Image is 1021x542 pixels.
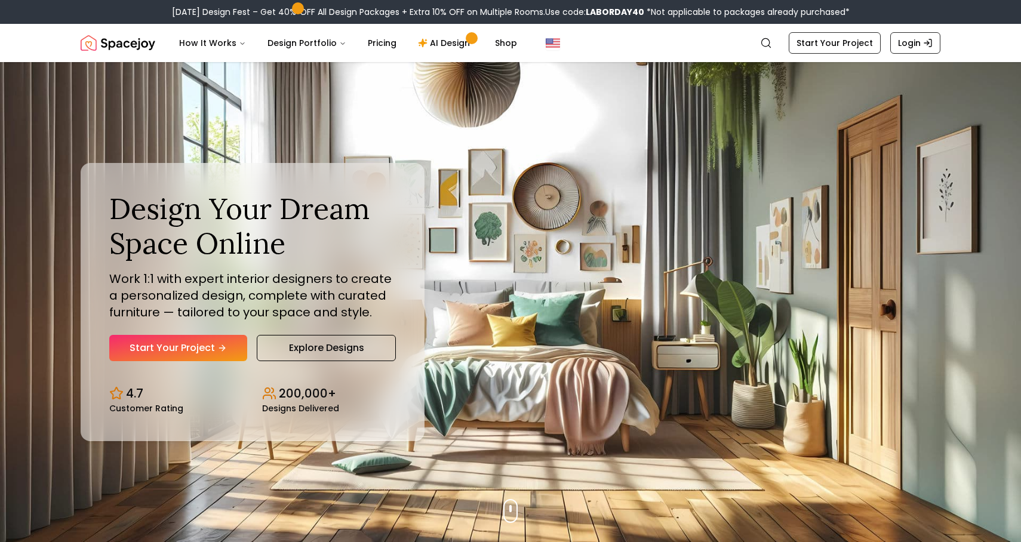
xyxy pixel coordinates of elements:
[170,31,256,55] button: How It Works
[358,31,406,55] a: Pricing
[81,31,155,55] a: Spacejoy
[109,335,247,361] a: Start Your Project
[890,32,940,54] a: Login
[126,385,143,402] p: 4.7
[546,36,560,50] img: United States
[258,31,356,55] button: Design Portfolio
[485,31,527,55] a: Shop
[586,6,644,18] b: LABORDAY40
[279,385,336,402] p: 200,000+
[109,192,396,260] h1: Design Your Dream Space Online
[408,31,483,55] a: AI Design
[644,6,850,18] span: *Not applicable to packages already purchased*
[257,335,396,361] a: Explore Designs
[262,404,339,412] small: Designs Delivered
[170,31,527,55] nav: Main
[81,31,155,55] img: Spacejoy Logo
[789,32,881,54] a: Start Your Project
[109,270,396,321] p: Work 1:1 with expert interior designers to create a personalized design, complete with curated fu...
[109,375,396,412] div: Design stats
[109,404,183,412] small: Customer Rating
[545,6,644,18] span: Use code:
[81,24,940,62] nav: Global
[172,6,850,18] div: [DATE] Design Fest – Get 40% OFF All Design Packages + Extra 10% OFF on Multiple Rooms.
